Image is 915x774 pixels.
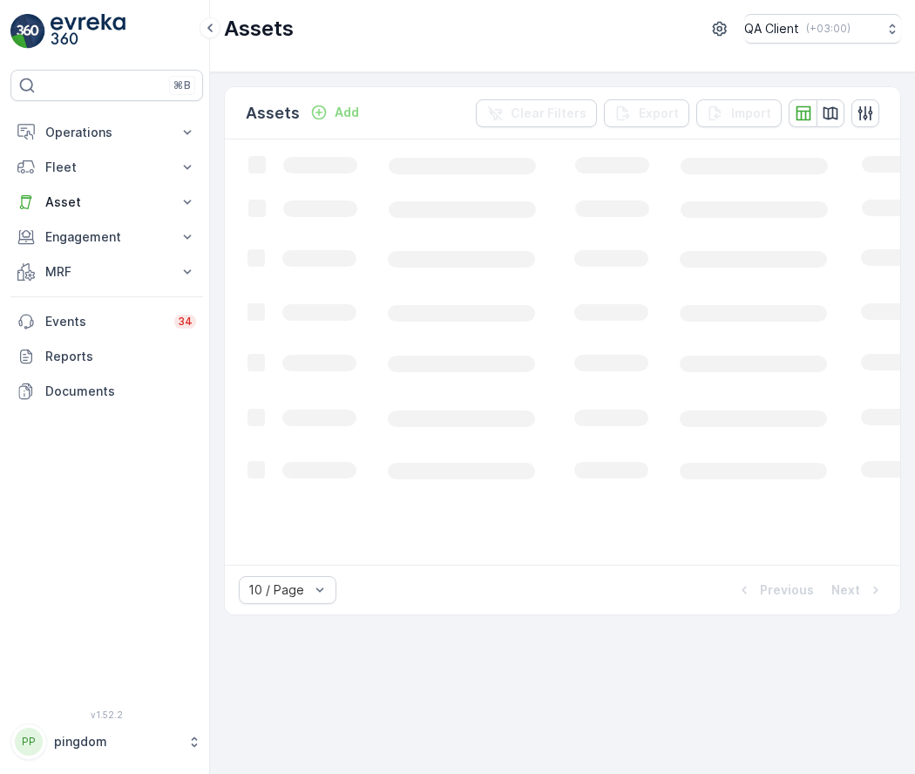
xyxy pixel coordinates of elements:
[51,14,125,49] img: logo_light-DOdMpM7g.png
[744,20,799,37] p: QA Client
[10,339,203,374] a: Reports
[731,105,771,122] p: Import
[830,580,886,601] button: Next
[45,263,168,281] p: MRF
[246,101,300,126] p: Assets
[10,723,203,760] button: PPpingdom
[335,104,359,121] p: Add
[696,99,782,127] button: Import
[45,383,196,400] p: Documents
[45,159,168,176] p: Fleet
[10,709,203,720] span: v 1.52.2
[45,124,168,141] p: Operations
[511,105,586,122] p: Clear Filters
[15,728,43,756] div: PP
[476,99,597,127] button: Clear Filters
[54,733,179,750] p: pingdom
[178,315,193,329] p: 34
[831,581,860,599] p: Next
[10,115,203,150] button: Operations
[45,348,196,365] p: Reports
[10,374,203,409] a: Documents
[10,255,203,289] button: MRF
[744,14,901,44] button: QA Client(+03:00)
[173,78,191,92] p: ⌘B
[734,580,816,601] button: Previous
[806,22,851,36] p: ( +03:00 )
[10,150,203,185] button: Fleet
[10,185,203,220] button: Asset
[303,102,366,123] button: Add
[10,14,45,49] img: logo
[604,99,689,127] button: Export
[639,105,679,122] p: Export
[760,581,814,599] p: Previous
[10,304,203,339] a: Events34
[224,15,294,43] p: Assets
[45,193,168,211] p: Asset
[45,313,164,330] p: Events
[45,228,168,246] p: Engagement
[10,220,203,255] button: Engagement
